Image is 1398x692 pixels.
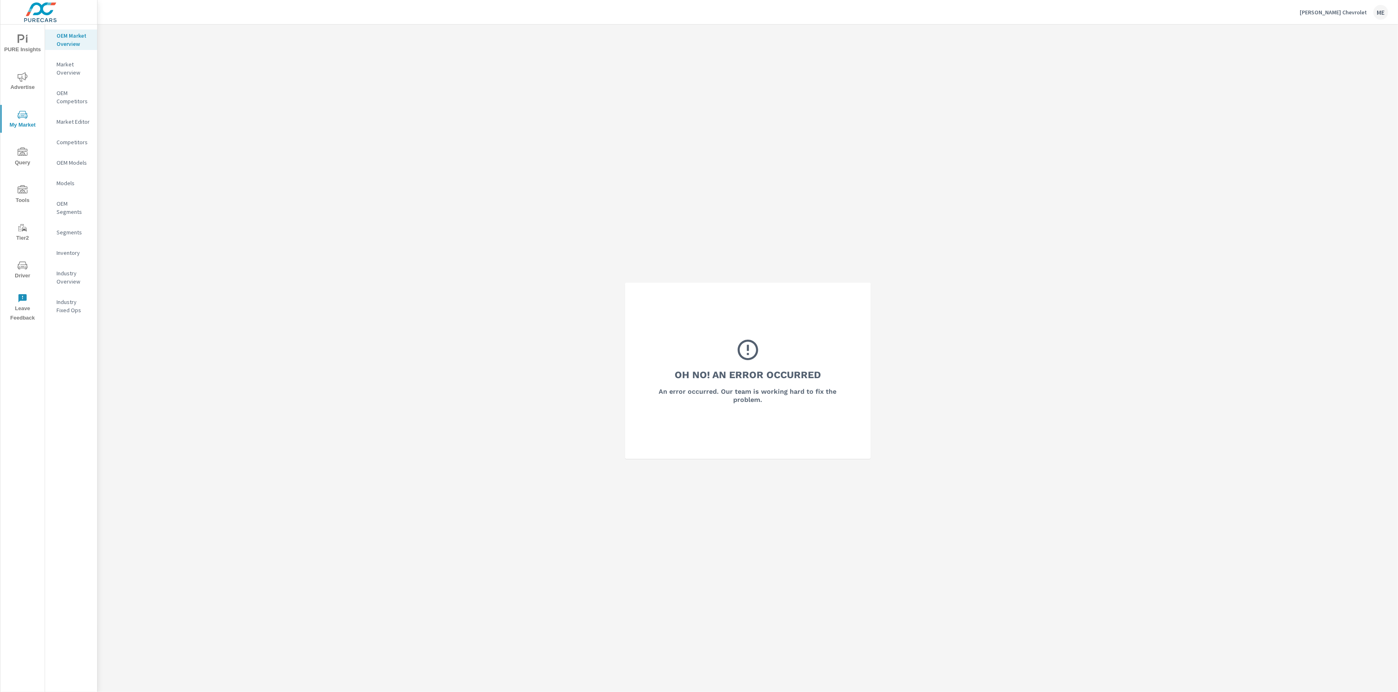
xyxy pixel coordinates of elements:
[1373,5,1388,20] div: ME
[57,249,91,257] p: Inventory
[1300,9,1367,16] p: [PERSON_NAME] Chevrolet
[57,228,91,236] p: Segments
[0,25,45,326] div: nav menu
[647,388,849,404] h6: An error occurred. Our team is working hard to fix the problem.
[45,177,97,189] div: Models
[45,157,97,169] div: OEM Models
[45,29,97,50] div: OEM Market Overview
[57,32,91,48] p: OEM Market Overview
[57,89,91,105] p: OEM Competitors
[45,197,97,218] div: OEM Segments
[57,60,91,77] p: Market Overview
[45,267,97,288] div: Industry Overview
[45,296,97,316] div: Industry Fixed Ops
[57,298,91,314] p: Industry Fixed Ops
[45,58,97,79] div: Market Overview
[57,159,91,167] p: OEM Models
[3,293,42,323] span: Leave Feedback
[57,138,91,146] p: Competitors
[3,110,42,130] span: My Market
[45,116,97,128] div: Market Editor
[57,269,91,286] p: Industry Overview
[3,147,42,168] span: Query
[3,34,42,54] span: PURE Insights
[3,185,42,205] span: Tools
[45,136,97,148] div: Competitors
[57,179,91,187] p: Models
[45,247,97,259] div: Inventory
[45,226,97,238] div: Segments
[675,368,821,382] h3: Oh No! An Error Occurred
[57,118,91,126] p: Market Editor
[57,200,91,216] p: OEM Segments
[3,72,42,92] span: Advertise
[3,223,42,243] span: Tier2
[3,261,42,281] span: Driver
[45,87,97,107] div: OEM Competitors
